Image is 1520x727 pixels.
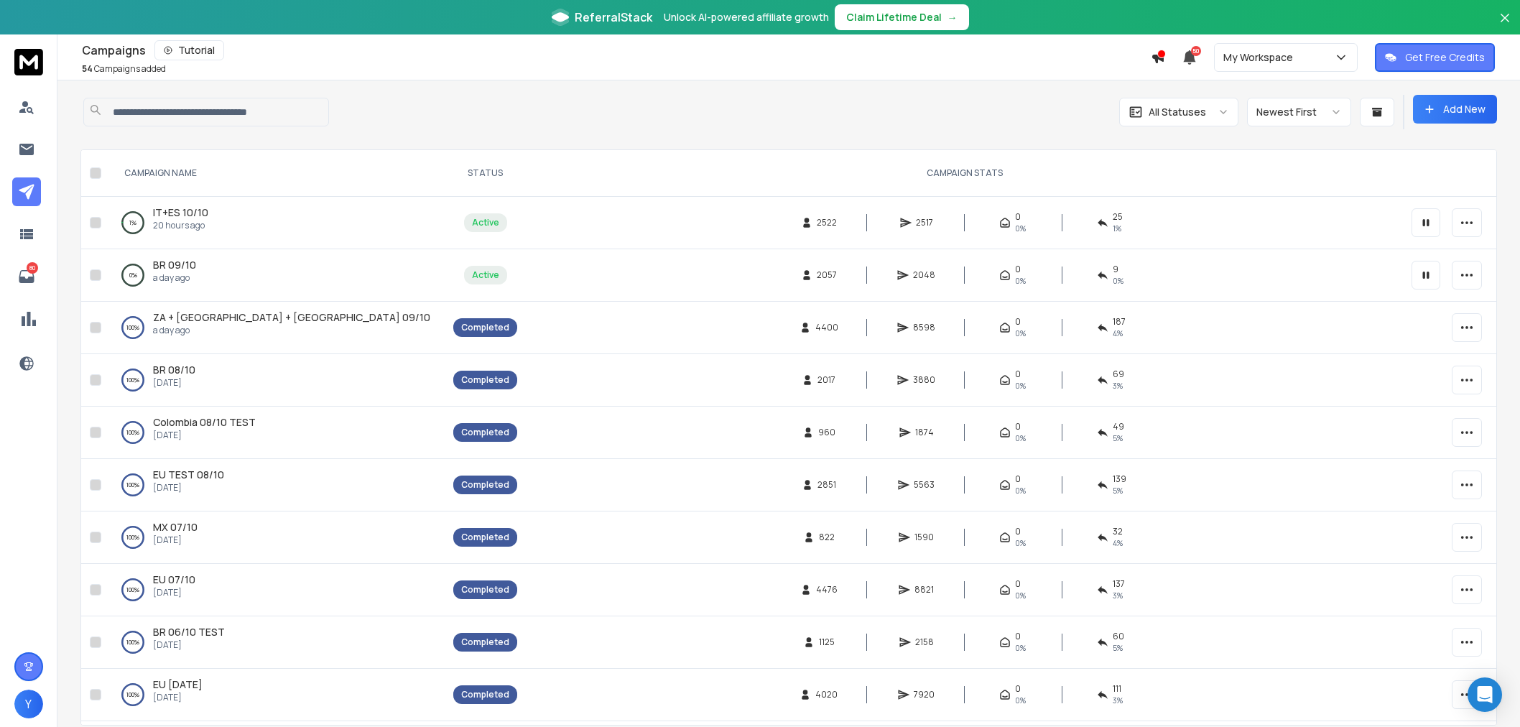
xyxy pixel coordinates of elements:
p: 1 % [129,216,136,230]
p: Campaigns added [82,63,166,75]
span: BR 08/10 [153,363,195,376]
span: 187 [1113,316,1126,328]
span: IT+ES 10/10 [153,205,208,219]
span: EU 07/10 [153,573,195,586]
span: 0% [1015,275,1026,287]
span: 2517 [916,217,933,228]
p: a day ago [153,272,196,284]
p: [DATE] [153,430,256,441]
span: 8821 [914,584,934,596]
div: Active [472,217,499,228]
p: [DATE] [153,587,195,598]
p: 0 % [129,268,137,282]
p: 80 [27,262,38,274]
span: 3 % [1113,695,1123,706]
div: Completed [461,427,509,438]
td: 100%MX 07/10[DATE] [107,511,445,564]
span: 8598 [913,322,935,333]
span: 1874 [915,427,934,438]
span: → [947,10,958,24]
p: 100 % [126,373,139,387]
span: 2017 [817,374,835,386]
p: Unlock AI-powered affiliate growth [664,10,829,24]
span: 0% [1015,695,1026,706]
div: Open Intercom Messenger [1468,677,1502,712]
span: Colombia 08/10 TEST [153,415,256,429]
span: 4020 [815,689,838,700]
td: 0%BR 09/10a day ago [107,249,445,302]
span: 3880 [913,374,935,386]
span: 3 % [1113,590,1123,601]
span: EU [DATE] [153,677,203,691]
span: 111 [1113,683,1121,695]
th: CAMPAIGN NAME [107,150,445,197]
a: BR 08/10 [153,363,195,377]
span: ZA + [GEOGRAPHIC_DATA] + [GEOGRAPHIC_DATA] 09/10 [153,310,430,324]
td: 100%Colombia 08/10 TEST[DATE] [107,407,445,459]
a: ZA + [GEOGRAPHIC_DATA] + [GEOGRAPHIC_DATA] 09/10 [153,310,430,325]
div: Completed [461,322,509,333]
a: MX 07/10 [153,520,198,534]
p: 20 hours ago [153,220,208,231]
span: BR 09/10 [153,258,196,272]
span: 32 [1113,526,1123,537]
button: Claim Lifetime Deal→ [835,4,969,30]
span: 1125 [819,636,835,648]
span: 3 % [1113,380,1123,392]
p: [DATE] [153,639,225,651]
div: Completed [461,374,509,386]
span: 0% [1015,590,1026,601]
span: 1 % [1113,223,1121,234]
p: Get Free Credits [1405,50,1485,65]
p: a day ago [153,325,430,336]
span: 0% [1015,642,1026,654]
p: [DATE] [153,692,203,703]
span: 0 [1015,631,1021,642]
a: BR 06/10 TEST [153,625,225,639]
span: 5 % [1113,642,1123,654]
button: Newest First [1247,98,1351,126]
span: 0 [1015,264,1021,275]
span: 0% [1015,485,1026,496]
td: 100%BR 08/10[DATE] [107,354,445,407]
p: All Statuses [1149,105,1206,119]
span: 2158 [915,636,934,648]
span: 5 % [1113,485,1123,496]
span: 0% [1015,537,1026,549]
div: Completed [461,479,509,491]
div: Completed [461,689,509,700]
th: CAMPAIGN STATS [526,150,1403,197]
span: 0 [1015,526,1021,537]
span: 0 [1015,683,1021,695]
span: 69 [1113,369,1124,380]
p: 100 % [126,425,139,440]
div: Campaigns [82,40,1151,60]
span: 0% [1015,380,1026,392]
span: 1590 [914,532,934,543]
span: 0 [1015,421,1021,432]
p: [DATE] [153,377,195,389]
span: 0% [1015,223,1026,234]
div: Completed [461,532,509,543]
button: Add New [1413,95,1497,124]
a: EU 07/10 [153,573,195,587]
a: 80 [12,262,41,291]
td: 100%ZA + [GEOGRAPHIC_DATA] + [GEOGRAPHIC_DATA] 09/10a day ago [107,302,445,354]
td: 100%EU [DATE][DATE] [107,669,445,721]
button: Tutorial [154,40,224,60]
span: EU TEST 08/10 [153,468,224,481]
span: 2522 [817,217,837,228]
button: Close banner [1496,9,1514,43]
a: EU TEST 08/10 [153,468,224,482]
span: Y [14,690,43,718]
p: 100 % [126,320,139,335]
span: 0 [1015,578,1021,590]
span: 4 % [1113,328,1123,339]
p: My Workspace [1223,50,1299,65]
th: STATUS [445,150,526,197]
span: 9 [1113,264,1118,275]
button: Get Free Credits [1375,43,1495,72]
a: Colombia 08/10 TEST [153,415,256,430]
